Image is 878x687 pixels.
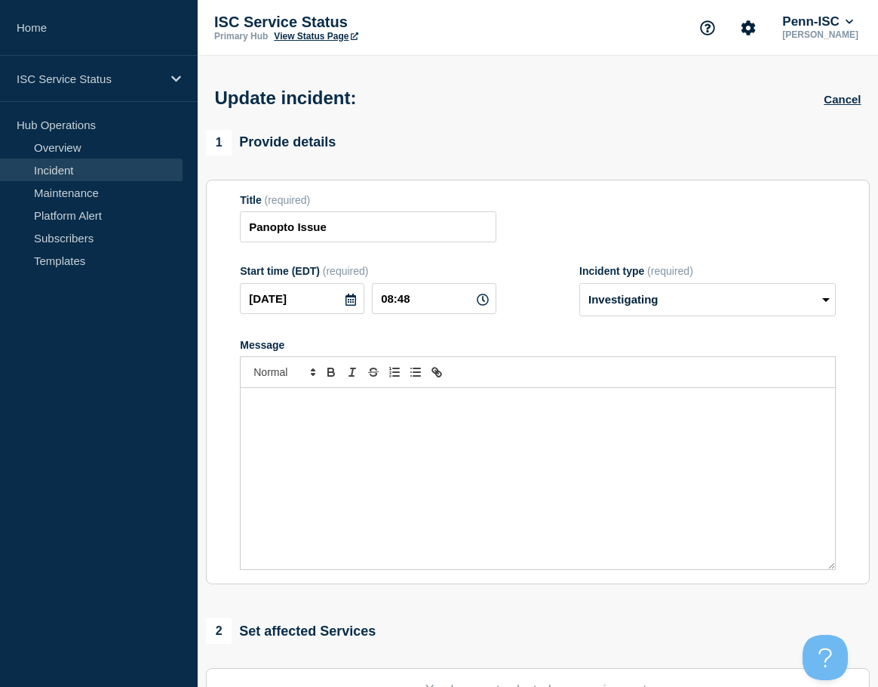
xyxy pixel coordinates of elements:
button: Toggle strikethrough text [363,363,384,381]
div: Start time (EDT) [240,265,496,277]
div: Message [240,339,836,351]
input: Title [240,211,496,242]
p: Primary Hub [214,31,268,42]
button: Toggle ordered list [384,363,405,381]
button: Toggle bulleted list [405,363,426,381]
iframe: Help Scout Beacon - Open [803,635,848,680]
select: Incident type [579,283,836,316]
button: Toggle link [426,363,447,381]
div: Set affected Services [206,618,376,644]
p: ISC Service Status [214,14,516,31]
button: Cancel [824,93,861,106]
div: Provide details [206,130,336,156]
span: (required) [323,265,369,277]
span: (required) [647,265,693,277]
h1: Update incident: [215,88,357,109]
div: Incident type [579,265,836,277]
button: Penn-ISC [779,14,856,29]
p: [PERSON_NAME] [779,29,861,40]
span: 1 [206,130,232,156]
span: 2 [206,618,232,644]
div: Message [241,388,835,569]
button: Support [692,12,723,44]
span: (required) [265,194,311,206]
button: Toggle italic text [342,363,363,381]
input: YYYY-MM-DD [240,283,364,314]
a: View Status Page [274,31,358,42]
div: Title [240,194,496,206]
span: Font size [247,363,321,381]
p: ISC Service Status [17,72,161,85]
button: Account settings [732,12,764,44]
button: Toggle bold text [321,363,342,381]
input: HH:MM [372,283,496,314]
